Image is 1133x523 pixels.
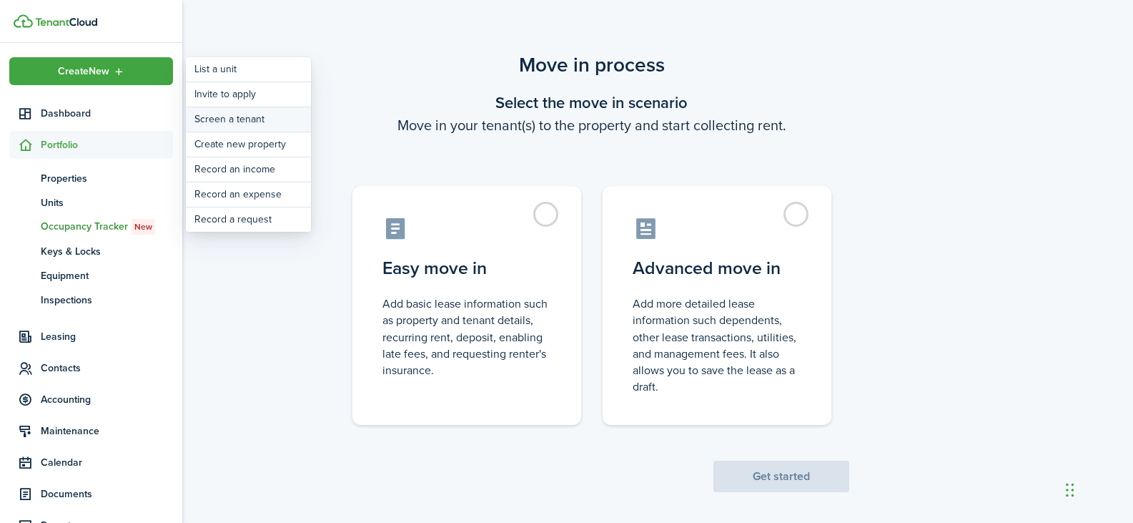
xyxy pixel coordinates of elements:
a: Screen a tenant [186,107,311,132]
a: Properties [9,166,173,190]
span: Calendar [41,455,173,470]
span: Occupancy Tracker [41,219,173,235]
span: Accounting [41,392,173,407]
span: Create New [58,67,109,77]
span: Portfolio [41,137,173,152]
a: Record an expense [186,182,311,207]
span: Properties [41,171,173,186]
img: TenantCloud [35,18,97,26]
span: Keys & Locks [41,244,173,259]
span: Documents [41,487,173,502]
span: Equipment [41,268,173,283]
button: Open menu [9,57,173,85]
img: TenantCloud [14,14,33,28]
wizard-step-header-title: Select the move in scenario [335,91,849,114]
a: Units [9,190,173,215]
a: Dashboard [9,99,173,127]
a: Record an income [186,157,311,182]
span: Leasing [41,329,173,344]
a: Keys & Locks [9,239,173,263]
a: Inspections [9,288,173,312]
span: Contacts [41,361,173,376]
control-radio-card-title: Advanced move in [633,255,801,281]
a: Record a request [186,207,311,232]
span: Maintenance [41,424,173,439]
a: List a unit [186,57,311,82]
span: New [134,220,152,233]
iframe: Chat Widget [895,368,1133,523]
a: Equipment [9,263,173,288]
span: Dashboard [41,106,173,121]
a: Create new property [186,132,311,157]
control-radio-card-title: Easy move in [382,255,551,281]
div: Drag [1066,469,1074,512]
span: Units [41,195,173,210]
button: Invite to apply [186,82,311,107]
scenario-title: Move in process [335,50,849,80]
control-radio-card-description: Add basic lease information such as property and tenant details, recurring rent, deposit, enablin... [382,295,551,378]
wizard-step-header-description: Move in your tenant(s) to the property and start collecting rent. [335,114,849,136]
a: Occupancy TrackerNew [9,215,173,239]
control-radio-card-description: Add more detailed lease information such dependents, other lease transactions, utilities, and man... [633,295,801,395]
span: Inspections [41,293,173,308]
